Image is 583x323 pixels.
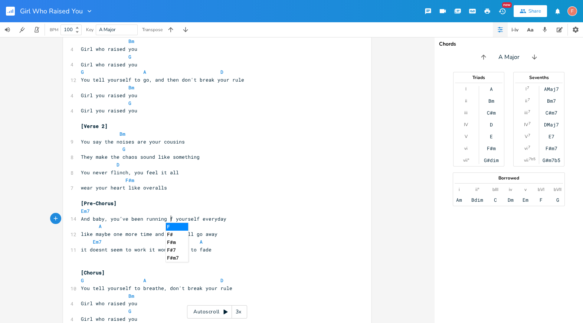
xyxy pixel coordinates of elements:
div: F [540,197,543,203]
div: IV [464,122,468,128]
span: Girl you raised you [81,92,137,99]
div: iii [524,110,528,116]
div: fuzzyip [567,6,577,16]
div: vi [464,145,468,151]
div: IV [524,122,528,128]
span: Bm [128,293,134,299]
div: bIII [492,187,498,192]
div: ii [525,98,527,104]
span: G [81,277,84,284]
span: D [220,277,223,284]
div: C#m7 [546,110,557,116]
button: New [495,4,510,18]
span: Em7 [81,208,90,214]
div: 3x [232,305,245,319]
div: ii° [475,187,479,192]
div: Autoscroll [187,305,247,319]
div: E [490,134,493,139]
div: Key [86,27,94,32]
div: iv [509,187,512,192]
div: Borrowed [453,176,564,180]
div: v [524,187,527,192]
li: F#7 [166,246,188,254]
div: New [502,2,512,8]
div: Transpose [142,27,163,32]
div: D [490,122,493,128]
div: i [459,187,460,192]
div: F#m [487,145,496,151]
span: A [99,223,102,230]
span: A Major [498,53,520,62]
div: Bm [488,98,494,104]
span: They make the chaos sound like something [81,154,200,160]
div: Dm [507,197,513,203]
span: You tell yourself to go, and then don't break your rule [81,76,244,83]
span: like maybe one more time and it'll all go away [81,231,217,237]
span: it doesnt seem to work it won't seem to fade [81,246,212,253]
span: You tell yourself to breathe, don't break your rule [81,285,232,291]
sup: 7 [528,97,530,103]
span: wear your heart like overalls [81,184,167,191]
div: V [465,134,468,139]
div: Triads [453,75,504,80]
sup: 7 [528,144,530,150]
button: Share [514,5,547,17]
span: Girl who raised you [81,61,137,68]
div: Em [523,197,528,203]
span: Bm [119,131,125,137]
div: ii [465,98,467,104]
div: AMaj7 [544,86,559,92]
button: F [567,3,577,20]
span: A Major [99,26,116,33]
span: G [128,100,131,106]
div: vii° [463,157,469,163]
div: A [490,86,493,92]
div: Sevenths [514,75,564,80]
div: vii [524,157,528,163]
span: You say the noises are your cousins [81,138,185,145]
span: And baby, you’ve been running f yourself everyday [81,215,226,222]
span: You never flinch, you feel it all [81,169,179,176]
span: Em7 [93,238,102,245]
div: DMaj7 [544,122,559,128]
div: iii [464,110,468,116]
span: G [122,146,125,152]
div: F#m7 [546,145,557,151]
div: vi [524,145,528,151]
div: bVII [554,187,561,192]
sup: 7 [528,132,530,138]
div: C [494,197,497,203]
span: Girl who raised you [81,46,137,52]
span: Girl you raised you [81,107,137,114]
div: I [525,86,527,92]
span: Girl who raised you [81,300,137,307]
span: D [117,161,119,168]
span: A [200,238,203,245]
div: G#m7b5 [543,157,560,163]
sup: 7 [528,121,531,126]
div: Am [456,197,462,203]
div: Bm7 [547,98,556,104]
span: [Chorus] [81,269,105,276]
span: A [143,69,146,75]
li: F#m [166,238,188,246]
div: V [525,134,528,139]
sup: 7b5 [529,156,535,162]
div: I [465,86,466,92]
span: G [128,53,131,60]
li: F [166,223,188,231]
div: Share [528,8,541,14]
span: Bm [128,84,134,91]
div: G [556,197,559,203]
span: A [143,277,146,284]
span: Bm [128,38,134,45]
span: G [81,69,84,75]
sup: 7 [527,85,529,91]
span: F#m [125,177,134,184]
div: C#m [487,110,496,116]
div: G#dim [484,157,499,163]
span: D [220,69,223,75]
span: Girl who raised you [81,316,137,322]
span: [Verse 2] [81,123,108,129]
div: E7 [548,134,554,139]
